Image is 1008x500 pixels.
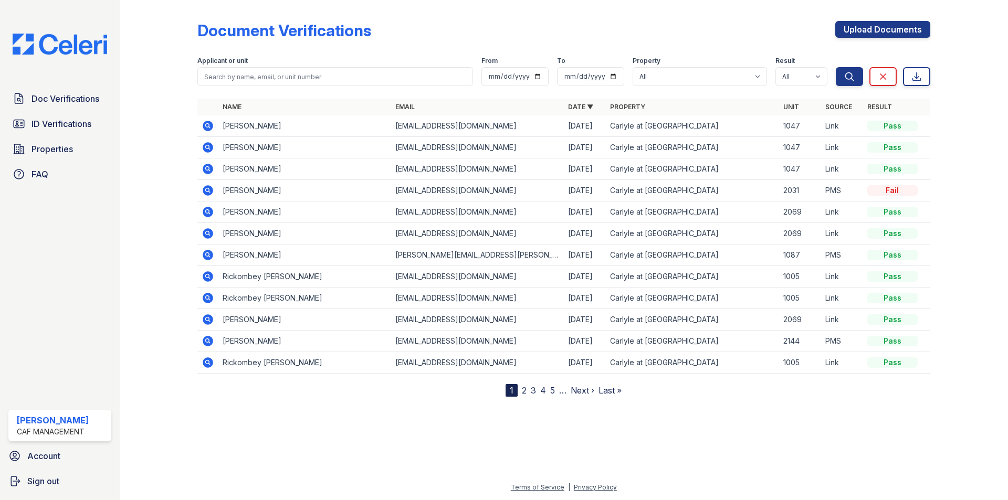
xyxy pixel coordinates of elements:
[4,445,115,466] a: Account
[564,158,606,180] td: [DATE]
[8,139,111,159] a: Properties
[825,103,852,111] a: Source
[779,352,821,374] td: 1005
[867,228,918,239] div: Pass
[218,223,391,244] td: [PERSON_NAME]
[779,137,821,158] td: 1047
[779,288,821,309] td: 1005
[564,201,606,223] td: [DATE]
[867,142,918,153] div: Pass
[391,180,564,201] td: [EMAIL_ADDRESS][DOMAIN_NAME]
[391,331,564,352] td: [EMAIL_ADDRESS][DOMAIN_NAME]
[27,450,60,462] span: Account
[835,21,930,38] a: Upload Documents
[564,180,606,201] td: [DATE]
[481,57,498,65] label: From
[633,57,660,65] label: Property
[8,88,111,109] a: Doc Verifications
[606,115,779,137] td: Carlyle at [GEOGRAPHIC_DATA]
[867,103,892,111] a: Result
[218,331,391,352] td: [PERSON_NAME]
[511,483,564,491] a: Terms of Service
[867,293,918,303] div: Pass
[564,266,606,288] td: [DATE]
[531,385,536,396] a: 3
[218,288,391,309] td: Rickombey [PERSON_NAME]
[867,207,918,217] div: Pass
[606,201,779,223] td: Carlyle at [GEOGRAPHIC_DATA]
[606,244,779,266] td: Carlyle at [GEOGRAPHIC_DATA]
[218,158,391,180] td: [PERSON_NAME]
[867,357,918,368] div: Pass
[395,103,415,111] a: Email
[197,57,248,65] label: Applicant or unit
[218,352,391,374] td: Rickombey [PERSON_NAME]
[571,385,594,396] a: Next ›
[775,57,795,65] label: Result
[17,414,89,427] div: [PERSON_NAME]
[779,201,821,223] td: 2069
[610,103,645,111] a: Property
[31,143,73,155] span: Properties
[218,309,391,331] td: [PERSON_NAME]
[821,137,863,158] td: Link
[867,314,918,325] div: Pass
[606,331,779,352] td: Carlyle at [GEOGRAPHIC_DATA]
[218,244,391,266] td: [PERSON_NAME]
[821,288,863,309] td: Link
[606,158,779,180] td: Carlyle at [GEOGRAPHIC_DATA]
[867,121,918,131] div: Pass
[564,244,606,266] td: [DATE]
[867,336,918,346] div: Pass
[218,137,391,158] td: [PERSON_NAME]
[564,137,606,158] td: [DATE]
[779,115,821,137] td: 1047
[821,158,863,180] td: Link
[606,137,779,158] td: Carlyle at [GEOGRAPHIC_DATA]
[606,288,779,309] td: Carlyle at [GEOGRAPHIC_DATA]
[391,244,564,266] td: [PERSON_NAME][EMAIL_ADDRESS][PERSON_NAME][DOMAIN_NAME]
[218,266,391,288] td: Rickombey [PERSON_NAME]
[564,288,606,309] td: [DATE]
[218,180,391,201] td: [PERSON_NAME]
[218,201,391,223] td: [PERSON_NAME]
[31,168,48,180] span: FAQ
[821,201,863,223] td: Link
[391,309,564,331] td: [EMAIL_ADDRESS][DOMAIN_NAME]
[564,309,606,331] td: [DATE]
[391,201,564,223] td: [EMAIL_ADDRESS][DOMAIN_NAME]
[540,385,546,396] a: 4
[564,352,606,374] td: [DATE]
[598,385,622,396] a: Last »
[779,180,821,201] td: 2031
[506,384,518,397] div: 1
[783,103,799,111] a: Unit
[559,384,566,397] span: …
[867,250,918,260] div: Pass
[606,266,779,288] td: Carlyle at [GEOGRAPHIC_DATA]
[391,115,564,137] td: [EMAIL_ADDRESS][DOMAIN_NAME]
[550,385,555,396] a: 5
[4,471,115,492] a: Sign out
[391,223,564,244] td: [EMAIL_ADDRESS][DOMAIN_NAME]
[779,309,821,331] td: 2069
[867,185,918,196] div: Fail
[568,103,593,111] a: Date ▼
[779,331,821,352] td: 2144
[606,352,779,374] td: Carlyle at [GEOGRAPHIC_DATA]
[867,164,918,174] div: Pass
[197,21,371,40] div: Document Verifications
[17,427,89,437] div: CAF Management
[779,223,821,244] td: 2069
[867,271,918,282] div: Pass
[564,115,606,137] td: [DATE]
[197,67,473,86] input: Search by name, email, or unit number
[4,34,115,55] img: CE_Logo_Blue-a8612792a0a2168367f1c8372b55b34899dd931a85d93a1a3d3e32e68fde9ad4.png
[223,103,241,111] a: Name
[391,266,564,288] td: [EMAIL_ADDRESS][DOMAIN_NAME]
[606,180,779,201] td: Carlyle at [GEOGRAPHIC_DATA]
[31,92,99,105] span: Doc Verifications
[606,309,779,331] td: Carlyle at [GEOGRAPHIC_DATA]
[564,331,606,352] td: [DATE]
